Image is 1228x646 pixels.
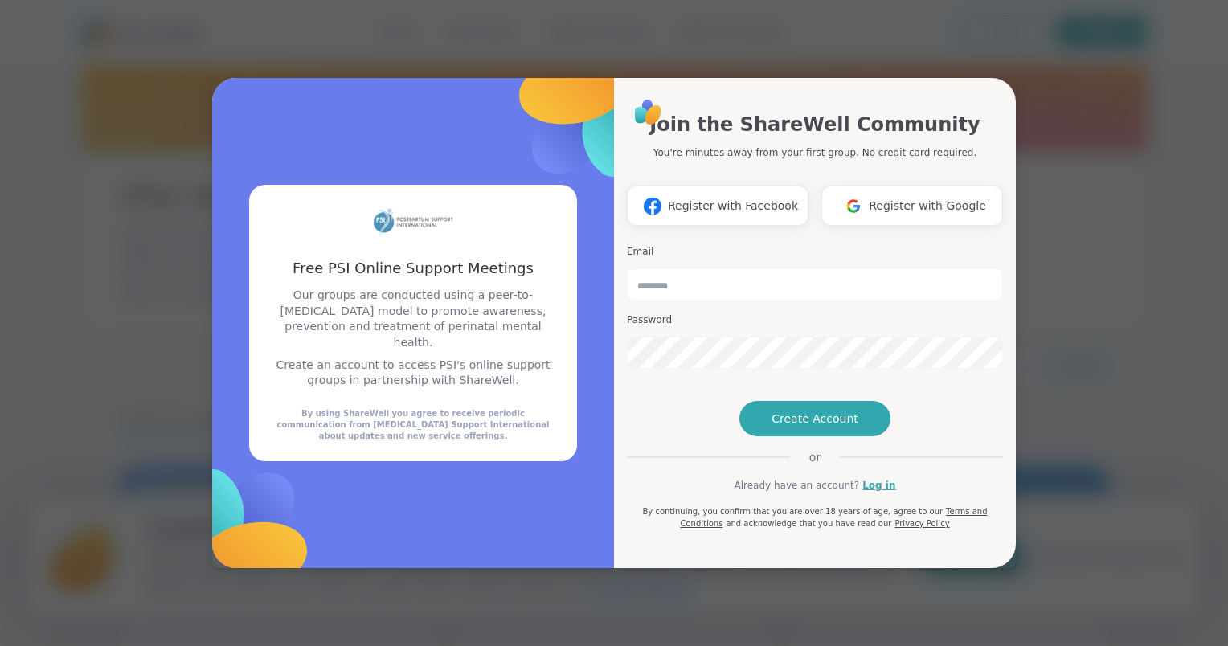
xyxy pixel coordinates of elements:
button: Register with Google [821,186,1003,226]
span: Create Account [772,411,858,427]
span: Register with Google [869,198,986,215]
span: By continuing, you confirm that you are over 18 years of age, agree to our [642,507,943,516]
h1: Join the ShareWell Community [649,110,980,139]
span: Already have an account? [734,478,859,493]
span: or [790,449,840,465]
a: Terms and Conditions [680,507,987,528]
button: Create Account [739,401,890,436]
a: Log in [862,478,895,493]
img: partner logo [373,204,453,239]
p: Our groups are conducted using a peer-to-[MEDICAL_DATA] model to promote awareness, prevention an... [268,288,558,350]
span: and acknowledge that you have read our [726,519,891,528]
img: ShareWell Logomark [637,191,668,221]
button: Register with Facebook [627,186,808,226]
p: Create an account to access PSI's online support groups in partnership with ShareWell. [268,358,558,389]
h3: Free PSI Online Support Meetings [268,258,558,278]
span: Register with Facebook [668,198,798,215]
h3: Password [627,313,1003,327]
div: By using ShareWell you agree to receive periodic communication from [MEDICAL_DATA] Support Intern... [268,408,558,442]
a: Privacy Policy [894,519,949,528]
h3: Email [627,245,1003,259]
img: ShareWell Logo [630,94,666,130]
img: ShareWell Logomark [838,191,869,221]
p: You're minutes away from your first group. No credit card required. [653,145,976,160]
